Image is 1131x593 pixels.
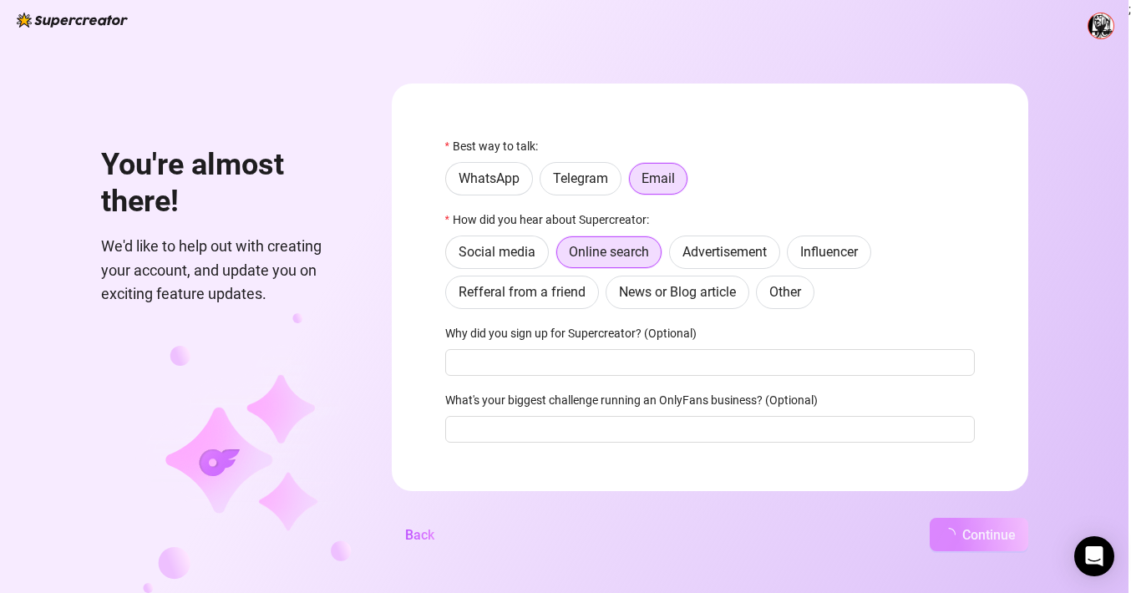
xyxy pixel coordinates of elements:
[642,170,675,186] span: Email
[405,527,434,543] span: Back
[101,147,352,220] h1: You're almost there!
[619,284,736,300] span: News or Blog article
[459,244,535,260] span: Social media
[445,137,549,155] label: Best way to talk:
[459,170,520,186] span: WhatsApp
[939,525,958,544] span: loading
[800,244,858,260] span: Influencer
[445,324,708,342] label: Why did you sign up for Supercreator? (Optional)
[1088,13,1113,38] img: ACg8ocLt_kMhDWyBk5oRpo15lu4KJDCLUZk9CqSUfka22iU6RaQbEzm5=s96-c
[569,244,649,260] span: Online search
[553,170,608,186] span: Telegram
[682,244,767,260] span: Advertisement
[101,235,352,306] span: We'd like to help out with creating your account, and update you on exciting feature updates.
[445,416,975,443] input: What's your biggest challenge running an OnlyFans business? (Optional)
[17,13,128,28] img: logo
[769,284,801,300] span: Other
[445,210,660,229] label: How did you hear about Supercreator:
[1074,536,1114,576] div: Open Intercom Messenger
[930,518,1028,551] button: Continue
[392,518,448,551] button: Back
[445,391,829,409] label: What's your biggest challenge running an OnlyFans business? (Optional)
[962,527,1016,543] span: Continue
[459,284,586,300] span: Refferal from a friend
[445,349,975,376] input: Why did you sign up for Supercreator? (Optional)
